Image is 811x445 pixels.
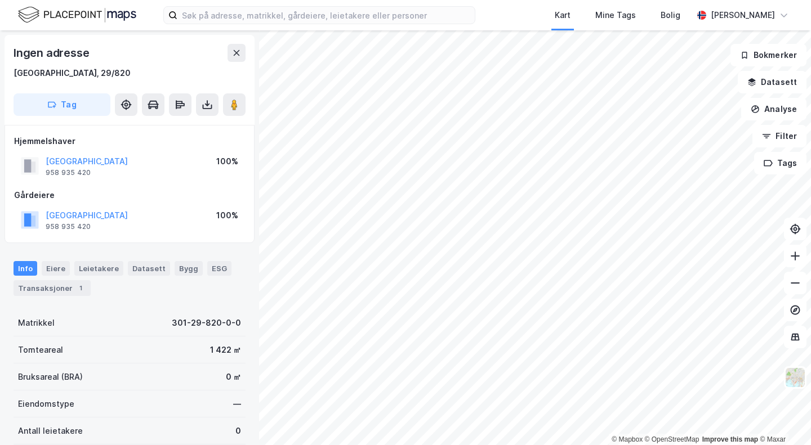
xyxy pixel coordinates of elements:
[14,93,110,116] button: Tag
[14,280,91,296] div: Transaksjoner
[175,261,203,276] div: Bygg
[730,44,806,66] button: Bokmerker
[233,397,241,411] div: —
[235,424,241,438] div: 0
[595,8,636,22] div: Mine Tags
[42,261,70,276] div: Eiere
[702,435,758,443] a: Improve this map
[711,8,775,22] div: [PERSON_NAME]
[785,367,806,388] img: Z
[754,152,806,174] button: Tags
[612,435,643,443] a: Mapbox
[18,424,83,438] div: Antall leietakere
[752,125,806,147] button: Filter
[18,316,55,330] div: Matrikkel
[74,261,123,276] div: Leietakere
[14,66,131,80] div: [GEOGRAPHIC_DATA], 29/820
[14,44,91,62] div: Ingen adresse
[216,209,238,222] div: 100%
[555,8,571,22] div: Kart
[14,188,245,202] div: Gårdeiere
[645,435,699,443] a: OpenStreetMap
[14,134,245,148] div: Hjemmelshaver
[14,261,37,276] div: Info
[661,8,680,22] div: Bolig
[172,316,241,330] div: 301-29-820-0-0
[75,282,86,294] div: 1
[18,397,74,411] div: Eiendomstype
[755,391,811,445] div: Kontrollprogram for chat
[46,168,91,177] div: 958 935 420
[18,5,136,25] img: logo.f888ab2527a4732fd821a326f86c7f29.svg
[128,261,170,276] div: Datasett
[741,98,806,120] button: Analyse
[207,261,231,276] div: ESG
[18,370,83,384] div: Bruksareal (BRA)
[755,391,811,445] iframe: Chat Widget
[216,155,238,168] div: 100%
[226,370,241,384] div: 0 ㎡
[18,343,63,357] div: Tomteareal
[738,71,806,93] button: Datasett
[177,7,475,24] input: Søk på adresse, matrikkel, gårdeiere, leietakere eller personer
[210,343,241,357] div: 1 422 ㎡
[46,222,91,231] div: 958 935 420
